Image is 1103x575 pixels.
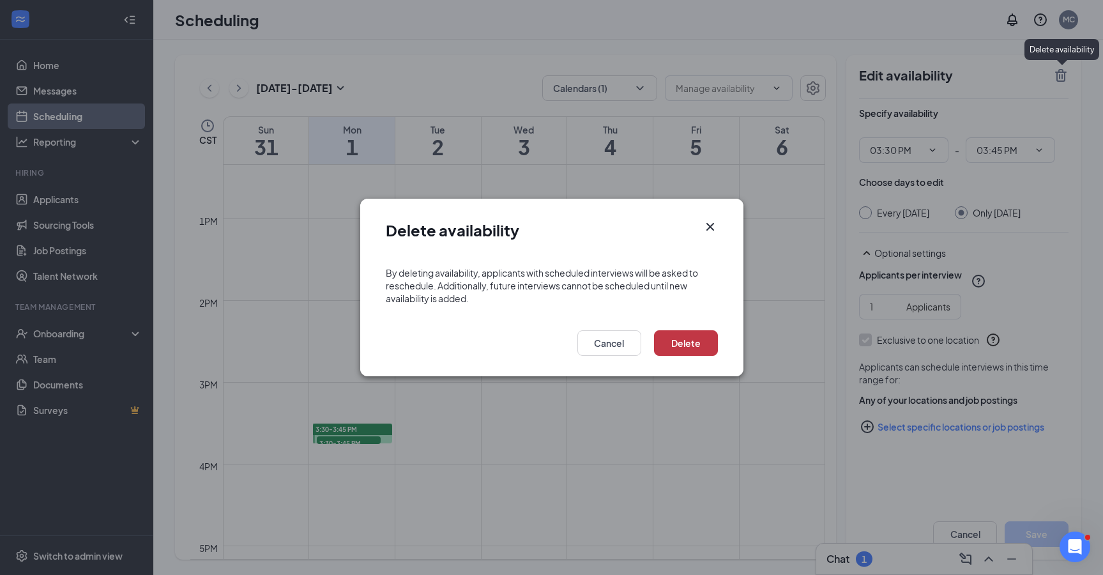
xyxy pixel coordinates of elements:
[386,219,519,241] h1: Delete availability
[703,219,718,234] button: Close
[654,330,718,356] button: Delete
[703,219,718,234] svg: Cross
[386,266,718,305] div: By deleting availability, applicants with scheduled interviews will be asked to reschedule. Addit...
[1024,39,1099,60] div: Delete availability
[1060,532,1090,562] iframe: Intercom live chat
[577,330,641,356] button: Cancel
